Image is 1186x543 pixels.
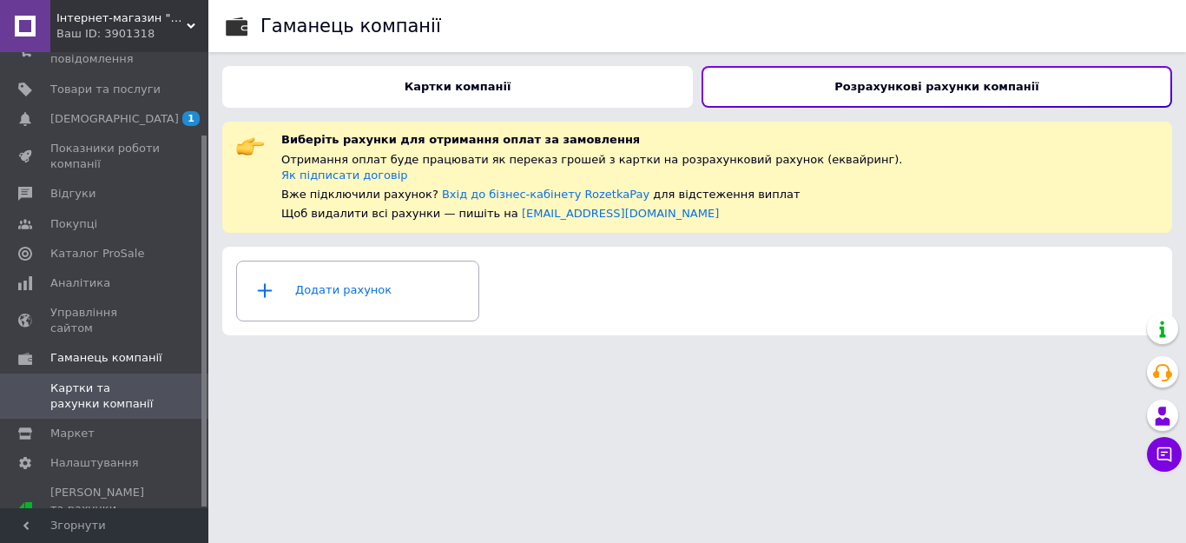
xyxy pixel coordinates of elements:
span: Інтернет-магазин "Shoperbag" [56,10,187,26]
div: Ваш ID: 3901318 [56,26,208,42]
b: Розрахункові рахунки компанії [834,80,1038,93]
div: Гаманець компанії [260,17,441,36]
span: [PERSON_NAME] та рахунки [50,485,161,533]
img: :point_right: [236,132,264,160]
div: Додати рахунок [247,265,468,317]
span: Картки та рахунки компанії [50,381,161,412]
span: Налаштування [50,455,139,471]
span: Покупці [50,216,97,232]
a: Вхід до бізнес-кабінету RozetkaPay [442,188,649,201]
button: Чат з покупцем [1147,437,1182,472]
span: Управління сайтом [50,305,161,336]
span: Каталог ProSale [50,246,144,262]
div: Щоб видалити всі рахунки — пишіть на [281,206,908,222]
span: [DEMOGRAPHIC_DATA] [50,111,179,127]
span: Маркет [50,426,95,441]
span: Гаманець компанії [50,350,162,366]
div: Вже підключили рахунок? для відстеження виплат [281,187,908,202]
span: Відгуки [50,186,96,202]
span: 1 [182,111,200,126]
span: Товари та послуги [50,82,161,97]
a: Додати рахунок [236,261,479,321]
span: Показники роботи компанії [50,141,161,172]
a: Як підписати договір [281,169,408,182]
b: Картки компанії [405,80,511,93]
a: [EMAIL_ADDRESS][DOMAIN_NAME] [522,207,719,220]
div: Отримання оплат буде працювати як переказ грошей з картки на розрахунковий рахунок (еквайринг). [281,152,908,168]
span: Аналітика [50,275,110,291]
span: Виберіть рахунки для отримання оплат за замовлення [281,133,640,146]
